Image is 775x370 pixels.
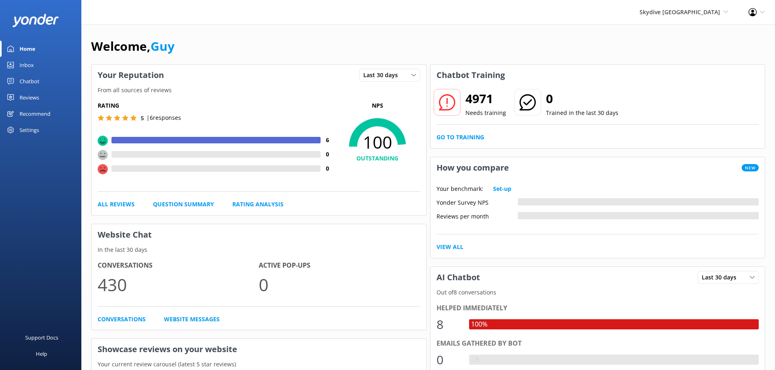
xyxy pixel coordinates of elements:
p: Out of 8 conversations [430,288,765,297]
p: Your current review carousel (latest 5 star reviews) [92,360,426,369]
h3: How you compare [430,157,515,178]
span: New [742,164,759,171]
a: Set-up [493,184,511,193]
h3: Your Reputation [92,65,170,86]
h2: 0 [546,89,618,108]
h1: Welcome, [91,37,175,56]
p: Your benchmark: [437,184,483,193]
div: 100% [469,319,489,330]
div: Settings [20,122,39,138]
h2: 4971 [465,89,506,108]
span: 100 [335,132,420,152]
h4: OUTSTANDING [335,154,420,163]
img: yonder-white-logo.png [12,14,59,27]
a: Website Messages [164,315,220,324]
p: Needs training [465,108,506,117]
span: 5 [141,114,144,122]
a: All Reviews [98,200,135,209]
div: 0% [469,355,482,365]
span: Last 30 days [702,273,741,282]
p: 0 [259,271,420,298]
div: Home [20,41,35,57]
h4: 0 [321,164,335,173]
a: Go to Training [437,133,484,142]
h4: Active Pop-ups [259,260,420,271]
a: Rating Analysis [232,200,284,209]
div: Recommend [20,106,50,122]
div: 8 [437,315,461,334]
h4: 6 [321,136,335,145]
a: View All [437,242,463,251]
a: Conversations [98,315,146,324]
span: Last 30 days [363,71,403,80]
span: Skydive [GEOGRAPHIC_DATA] [640,8,720,16]
div: Reviews [20,89,39,106]
div: Emails gathered by bot [437,338,759,349]
h4: 0 [321,150,335,159]
p: | 6 responses [146,113,181,122]
a: Guy [151,38,175,54]
h3: AI Chatbot [430,267,486,288]
h5: Rating [98,101,335,110]
h4: Conversations [98,260,259,271]
p: Trained in the last 30 days [546,108,618,117]
div: Yonder Survey NPS [437,198,518,206]
h3: Website Chat [92,224,426,245]
p: 430 [98,271,259,298]
p: NPS [335,101,420,110]
div: Chatbot [20,73,39,89]
p: In the last 30 days [92,245,426,254]
div: Help [36,346,47,362]
p: From all sources of reviews [92,86,426,95]
div: Support Docs [25,329,58,346]
a: Question Summary [153,200,214,209]
div: 0 [437,350,461,370]
div: Inbox [20,57,34,73]
h3: Chatbot Training [430,65,511,86]
h3: Showcase reviews on your website [92,339,426,360]
div: Reviews per month [437,212,518,219]
div: Helped immediately [437,303,759,314]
